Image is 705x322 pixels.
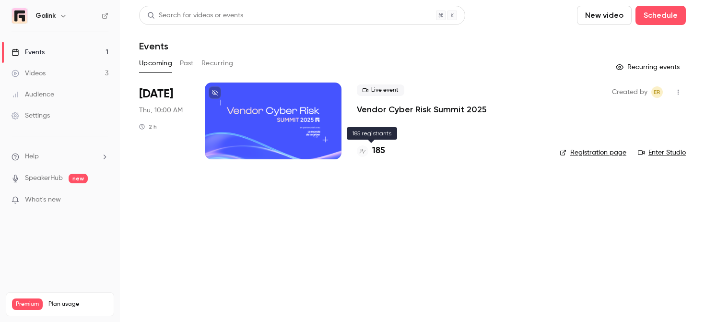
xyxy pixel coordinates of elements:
[638,148,686,157] a: Enter Studio
[12,298,43,310] span: Premium
[35,11,56,21] h6: Galink
[139,106,183,115] span: Thu, 10:00 AM
[201,56,234,71] button: Recurring
[577,6,632,25] button: New video
[97,196,108,204] iframe: Noticeable Trigger
[12,152,108,162] li: help-dropdown-opener
[357,144,385,157] a: 185
[654,86,660,98] span: ER
[611,60,686,75] button: Recurring events
[139,56,172,71] button: Upcoming
[651,86,663,98] span: Etienne Retout
[12,90,54,99] div: Audience
[48,300,108,308] span: Plan usage
[139,83,189,159] div: Oct 2 Thu, 10:00 AM (Europe/Paris)
[560,148,626,157] a: Registration page
[139,40,168,52] h1: Events
[12,48,45,57] div: Events
[372,144,385,157] h4: 185
[180,56,194,71] button: Past
[25,173,63,183] a: SpeakerHub
[139,86,173,102] span: [DATE]
[69,174,88,183] span: new
[139,123,157,131] div: 2 h
[635,6,686,25] button: Schedule
[357,104,487,115] a: Vendor Cyber Risk Summit 2025
[357,84,404,96] span: Live event
[147,11,243,21] div: Search for videos or events
[25,152,39,162] span: Help
[25,195,61,205] span: What's new
[12,111,50,120] div: Settings
[12,69,46,78] div: Videos
[12,8,27,24] img: Galink
[612,86,647,98] span: Created by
